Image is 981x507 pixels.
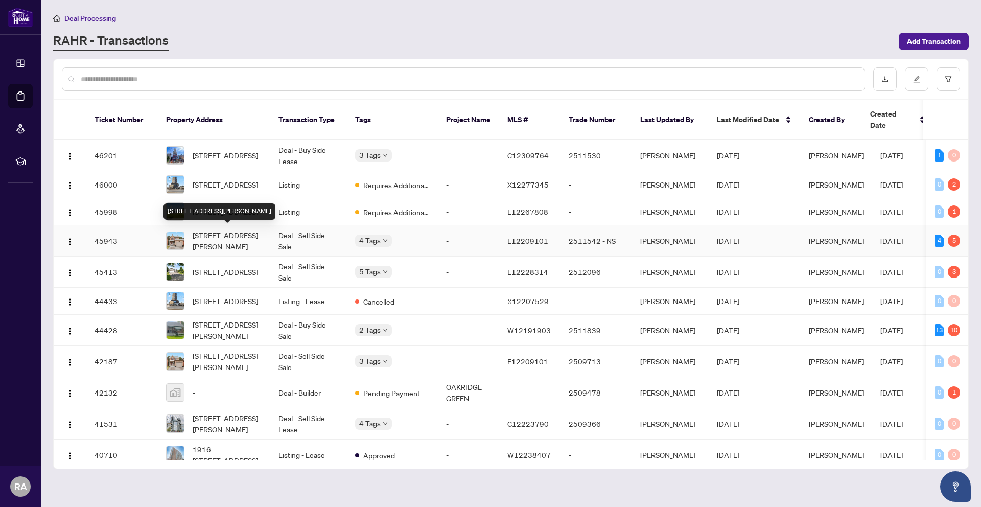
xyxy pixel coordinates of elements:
[363,179,430,191] span: Requires Additional Docs
[438,225,499,257] td: -
[880,388,903,397] span: [DATE]
[717,296,739,306] span: [DATE]
[86,198,158,225] td: 45998
[809,388,864,397] span: [PERSON_NAME]
[167,176,184,193] img: thumbnail-img
[86,408,158,440] td: 41531
[363,296,394,307] span: Cancelled
[86,346,158,377] td: 42187
[167,446,184,464] img: thumbnail-img
[560,225,632,257] td: 2511542 - NS
[438,408,499,440] td: -
[935,205,944,218] div: 0
[880,267,903,276] span: [DATE]
[66,421,74,429] img: Logo
[270,440,347,471] td: Listing - Lease
[62,416,78,432] button: Logo
[945,76,952,83] span: filter
[53,15,60,22] span: home
[948,266,960,278] div: 3
[913,76,920,83] span: edit
[935,178,944,191] div: 0
[270,225,347,257] td: Deal - Sell Side Sale
[880,357,903,366] span: [DATE]
[809,357,864,366] span: [PERSON_NAME]
[632,408,709,440] td: [PERSON_NAME]
[359,149,381,161] span: 3 Tags
[438,377,499,408] td: OAKRIDGE GREEN
[62,322,78,338] button: Logo
[809,419,864,428] span: [PERSON_NAME]
[66,358,74,366] img: Logo
[193,387,195,398] span: -
[193,266,258,278] span: [STREET_ADDRESS]
[507,419,549,428] span: C12223790
[62,353,78,370] button: Logo
[507,450,551,459] span: W12238407
[193,350,262,373] span: [STREET_ADDRESS][PERSON_NAME]
[809,180,864,189] span: [PERSON_NAME]
[438,346,499,377] td: -
[809,450,864,459] span: [PERSON_NAME]
[717,180,739,189] span: [DATE]
[948,295,960,307] div: 0
[560,408,632,440] td: 2509366
[86,140,158,171] td: 46201
[801,100,862,140] th: Created By
[935,324,944,336] div: 13
[66,389,74,398] img: Logo
[62,447,78,463] button: Logo
[66,238,74,246] img: Logo
[862,100,933,140] th: Created Date
[167,232,184,249] img: thumbnail-img
[66,181,74,190] img: Logo
[270,377,347,408] td: Deal - Builder
[873,67,897,91] button: download
[717,326,739,335] span: [DATE]
[948,235,960,247] div: 5
[167,263,184,281] img: thumbnail-img
[347,100,438,140] th: Tags
[907,33,961,50] span: Add Transaction
[717,114,779,125] span: Last Modified Date
[935,295,944,307] div: 0
[193,444,262,466] span: 1916-[STREET_ADDRESS]
[632,140,709,171] td: [PERSON_NAME]
[62,264,78,280] button: Logo
[940,471,971,502] button: Open asap
[158,100,270,140] th: Property Address
[632,288,709,315] td: [PERSON_NAME]
[62,203,78,220] button: Logo
[62,384,78,401] button: Logo
[560,257,632,288] td: 2512096
[560,100,632,140] th: Trade Number
[66,209,74,217] img: Logo
[270,346,347,377] td: Deal - Sell Side Sale
[8,8,33,27] img: logo
[86,171,158,198] td: 46000
[363,206,430,218] span: Requires Additional Docs
[935,386,944,399] div: 0
[193,150,258,161] span: [STREET_ADDRESS]
[632,346,709,377] td: [PERSON_NAME]
[66,452,74,460] img: Logo
[632,198,709,225] td: [PERSON_NAME]
[507,207,548,216] span: E12267808
[66,327,74,335] img: Logo
[632,225,709,257] td: [PERSON_NAME]
[438,288,499,315] td: -
[935,418,944,430] div: 0
[383,328,388,333] span: down
[438,315,499,346] td: -
[937,67,960,91] button: filter
[270,408,347,440] td: Deal - Sell Side Lease
[809,151,864,160] span: [PERSON_NAME]
[270,198,347,225] td: Listing
[717,450,739,459] span: [DATE]
[560,288,632,315] td: -
[359,355,381,367] span: 3 Tags
[717,236,739,245] span: [DATE]
[560,377,632,408] td: 2509478
[167,292,184,310] img: thumbnail-img
[880,236,903,245] span: [DATE]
